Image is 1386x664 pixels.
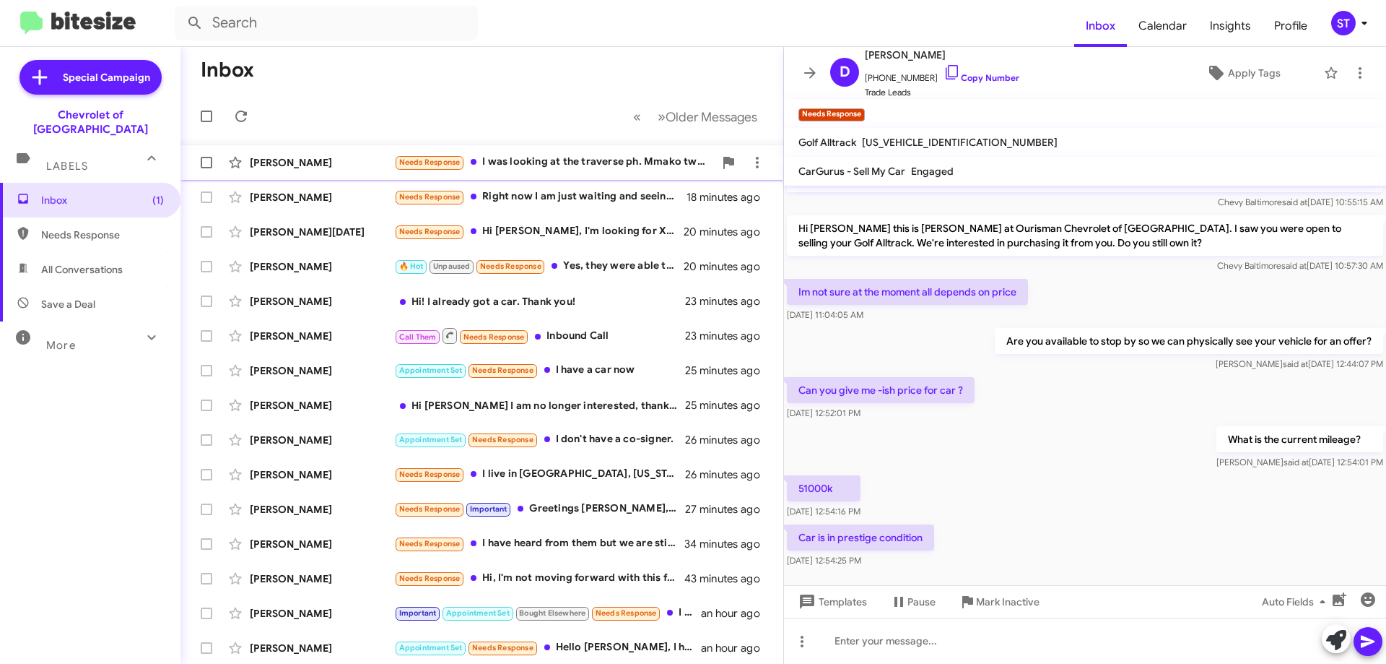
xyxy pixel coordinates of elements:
[666,109,757,125] span: Older Messages
[46,160,88,173] span: Labels
[394,535,685,552] div: I have heard from them but we are still about a month away from buying anything
[250,190,394,204] div: [PERSON_NAME]
[787,377,975,403] p: Can you give me -ish price for car ?
[685,363,772,378] div: 25 minutes ago
[865,64,1019,85] span: [PHONE_NUMBER]
[862,136,1058,149] span: [US_VEHICLE_IDENTIFICATION_NUMBER]
[685,467,772,482] div: 26 minutes ago
[1218,197,1383,207] span: Chevy Baltimore [DATE] 10:55:15 AM
[250,502,394,517] div: [PERSON_NAME]
[394,466,685,483] div: I live in [GEOGRAPHIC_DATA], [US_STATE]
[63,70,150,85] span: Special Campaign
[787,408,860,418] span: [DATE] 12:52:01 PM
[399,227,461,236] span: Needs Response
[596,608,657,618] span: Needs Response
[1074,5,1127,47] span: Inbox
[701,606,772,621] div: an hour ago
[947,589,1051,615] button: Mark Inactive
[394,327,685,345] div: Inbound Call
[394,570,685,587] div: Hi, I'm not moving forward with this for now. Thank you
[879,589,947,615] button: Pause
[152,193,164,207] span: (1)
[1198,5,1263,47] a: Insights
[796,589,867,615] span: Templates
[976,589,1039,615] span: Mark Inactive
[787,555,861,566] span: [DATE] 12:54:25 PM
[399,643,463,652] span: Appointment Set
[1319,11,1370,35] button: ST
[399,574,461,583] span: Needs Response
[1216,426,1383,452] p: What is the current mileage?
[41,297,95,311] span: Save a Deal
[1216,358,1383,369] span: [PERSON_NAME] [DATE] 12:44:07 PM
[1283,358,1308,369] span: said at
[250,155,394,170] div: [PERSON_NAME]
[250,225,394,239] div: [PERSON_NAME][DATE]
[519,608,585,618] span: Bought Elsewhere
[685,294,772,309] div: 23 minutes ago
[394,223,685,240] div: Hi [PERSON_NAME], I'm looking for X7 but a little more moderately priced. I have a few to look at...
[798,108,865,121] small: Needs Response
[1262,589,1331,615] span: Auto Fields
[687,190,772,204] div: 18 minutes ago
[1216,457,1383,467] span: [PERSON_NAME] [DATE] 12:54:01 PM
[399,608,437,618] span: Important
[685,398,772,413] div: 25 minutes ago
[394,154,714,171] div: I was looking at the traverse ph. Mmako twenty twenty three, it had about 4500 miles
[685,225,772,239] div: 20 minutes ago
[394,398,685,413] div: Hi [PERSON_NAME] I am no longer interested, thank you!
[201,59,254,82] h1: Inbox
[798,165,905,178] span: CarGurus - Sell My Car
[907,589,936,615] span: Pause
[19,60,162,95] a: Special Campaign
[798,136,856,149] span: Golf Alltrack
[787,279,1028,305] p: Im not sure at the moment all depends on price
[446,608,510,618] span: Appointment Set
[1283,457,1309,467] span: said at
[624,102,650,131] button: Previous
[472,643,533,652] span: Needs Response
[399,435,463,444] span: Appointment Set
[784,589,879,615] button: Templates
[685,329,772,343] div: 23 minutes ago
[787,525,934,551] p: Car is in prestige condition
[250,433,394,447] div: [PERSON_NAME]
[1127,5,1198,47] span: Calendar
[399,192,461,202] span: Needs Response
[995,328,1383,354] p: Are you available to stop by so we can physically see your vehicle for an offer?
[787,215,1383,256] p: Hi [PERSON_NAME] this is [PERSON_NAME] at Ourisman Chevrolet of [GEOGRAPHIC_DATA]. I saw you were...
[394,501,685,517] div: Greetings [PERSON_NAME], Not sure I follow. Help with what exactly?
[399,158,461,167] span: Needs Response
[1281,260,1307,271] span: said at
[649,102,766,131] button: Next
[46,339,76,352] span: More
[840,61,850,84] span: D
[399,504,461,514] span: Needs Response
[943,72,1019,83] a: Copy Number
[1263,5,1319,47] a: Profile
[633,108,641,126] span: «
[658,108,666,126] span: »
[394,639,701,656] div: Hello [PERSON_NAME], I have changed the plan of buying a car due to some personal reasons, so won...
[1331,11,1356,35] div: ST
[470,504,507,514] span: Important
[394,362,685,379] div: I have a car now
[685,502,772,517] div: 27 minutes ago
[250,363,394,378] div: [PERSON_NAME]
[250,606,394,621] div: [PERSON_NAME]
[399,262,424,271] span: 🔥 Hot
[625,102,766,131] nav: Page navigation example
[250,467,394,482] div: [PERSON_NAME]
[250,294,394,309] div: [PERSON_NAME]
[399,539,461,548] span: Needs Response
[394,605,701,621] div: I already bought a 2025 equinox from ourisman Chevrolet of [PERSON_NAME] since you all couldn't a...
[41,228,164,242] span: Needs Response
[41,262,123,277] span: All Conversations
[463,332,525,342] span: Needs Response
[472,435,533,444] span: Needs Response
[865,46,1019,64] span: [PERSON_NAME]
[911,165,954,178] span: Engaged
[1282,197,1307,207] span: said at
